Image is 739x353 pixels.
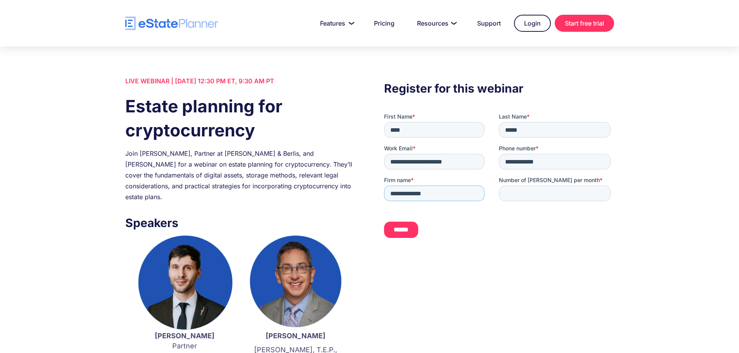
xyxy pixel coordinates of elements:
[468,15,510,31] a: Support
[155,332,215,340] strong: [PERSON_NAME]
[384,79,614,97] h3: Register for this webinar
[125,76,355,86] div: LIVE WEBINAR | [DATE] 12:30 PM ET, 9:30 AM PT
[125,148,355,202] div: Join [PERSON_NAME], Partner at [PERSON_NAME] & Berlis, and [PERSON_NAME] for a webinar on estate ...
[555,15,614,32] a: Start free trial
[125,214,355,232] h3: Speakers
[311,15,361,31] a: Features
[514,15,551,32] a: Login
[384,113,614,245] iframe: Form 0
[365,15,404,31] a: Pricing
[408,15,464,31] a: Resources
[125,94,355,142] h1: Estate planning for cryptocurrency
[137,331,232,351] p: Partner
[266,332,325,340] strong: [PERSON_NAME]
[125,17,218,30] a: home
